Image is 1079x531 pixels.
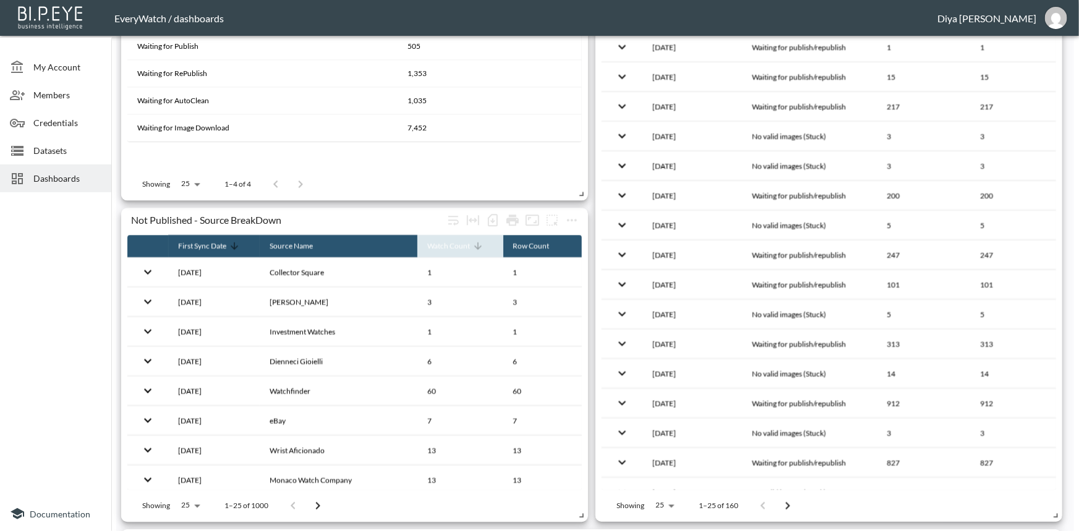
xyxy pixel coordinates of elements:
th: 1,353 [398,60,582,87]
th: 912 [877,389,971,418]
div: Wrap text [443,210,463,230]
th: 2025-09-07 [168,317,260,346]
span: Source Name [270,239,329,253]
span: Documentation [30,509,90,519]
p: Showing [616,500,644,511]
th: 5 [970,211,1056,240]
button: expand row [612,393,633,414]
th: 2025-09-02 [642,329,742,359]
th: 2025-09-02 [642,359,742,388]
th: 2 [877,478,971,507]
th: No valid images (Stuck) [742,211,877,240]
th: 1 [417,317,503,346]
button: Fullscreen [522,210,542,230]
th: 200 [877,181,971,210]
th: 2025-09-08 [168,258,260,287]
th: 6 [417,347,503,376]
th: 7,452 [398,114,582,142]
button: expand row [137,440,158,461]
button: expand row [137,380,158,401]
th: 2025-08-30 [642,478,742,507]
th: No valid images (Stuck) [742,359,877,388]
th: 217 [970,92,1056,121]
th: 2025-09-07 [642,62,742,91]
span: Datasets [33,144,101,157]
button: expand row [612,244,633,265]
th: 5 [877,211,971,240]
th: 2025-09-04 [642,211,742,240]
div: Row Count [513,239,550,253]
th: 247 [877,240,971,270]
th: Waiting for publish/republish [742,33,877,62]
button: expand row [612,36,633,57]
div: Source Name [270,239,313,253]
th: 3 [970,122,1056,151]
th: Waiting for Publish [127,33,398,60]
th: 2025-09-07 [168,347,260,376]
th: 1 [877,33,971,62]
button: expand row [612,66,633,87]
th: 101 [877,270,971,299]
th: 13 [503,436,582,465]
th: 2025-09-05 [642,181,742,210]
th: 3 [877,122,971,151]
button: expand row [137,261,158,282]
th: 7 [417,406,503,435]
th: 5 [877,300,971,329]
p: 1–4 of 4 [224,179,251,189]
th: Wrist Aficionado [260,436,417,465]
th: eBay [260,406,417,435]
div: EveryWatch / dashboards [114,12,937,24]
button: Go to next page [305,493,330,518]
button: expand row [612,482,633,503]
p: Showing [142,179,170,189]
span: Attach chart to a group [542,213,562,224]
th: 3 [970,418,1056,448]
span: Watch Count [427,239,486,253]
th: No valid images (Stuck) [742,478,877,507]
th: 2025-09-06 [642,122,742,151]
th: 2025-09-06 [168,406,260,435]
a: Documentation [10,506,101,521]
th: 15 [877,62,971,91]
button: expand row [612,333,633,354]
th: 3 [877,151,971,181]
button: diya@everywatch.com [1036,3,1076,33]
th: 827 [970,448,1056,477]
button: more [542,210,562,230]
button: expand row [612,96,633,117]
button: expand row [612,304,633,325]
th: 313 [877,329,971,359]
button: expand row [612,185,633,206]
th: Waiting for publish/republish [742,270,877,299]
th: 101 [970,270,1056,299]
th: 60 [417,376,503,406]
th: 1 [417,258,503,287]
p: 1–25 of 1000 [224,500,268,511]
div: 25 [175,176,205,192]
th: 200 [970,181,1056,210]
button: expand row [612,274,633,295]
th: 1 [503,317,582,346]
th: 6 [503,347,582,376]
th: 13 [503,465,582,495]
th: 2025-09-04 [642,240,742,270]
th: 2025-09-06 [168,436,260,465]
div: Not Published - Source BreakDown [131,214,443,226]
th: 3 [503,287,582,316]
button: more [562,210,582,230]
p: 1–25 of 160 [699,500,738,511]
th: No valid images (Stuck) [742,300,877,329]
th: 14 [970,359,1056,388]
th: 912 [970,389,1056,418]
div: First Sync Date [178,239,226,253]
th: Waiting for publish/republish [742,389,877,418]
th: Auxilia Gioielli [260,287,417,316]
th: 827 [877,448,971,477]
p: Showing [142,500,170,511]
th: No valid images (Stuck) [742,418,877,448]
button: expand row [137,410,158,431]
th: 2025-09-06 [168,376,260,406]
th: Waiting for RePublish [127,60,398,87]
th: 505 [398,33,582,60]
